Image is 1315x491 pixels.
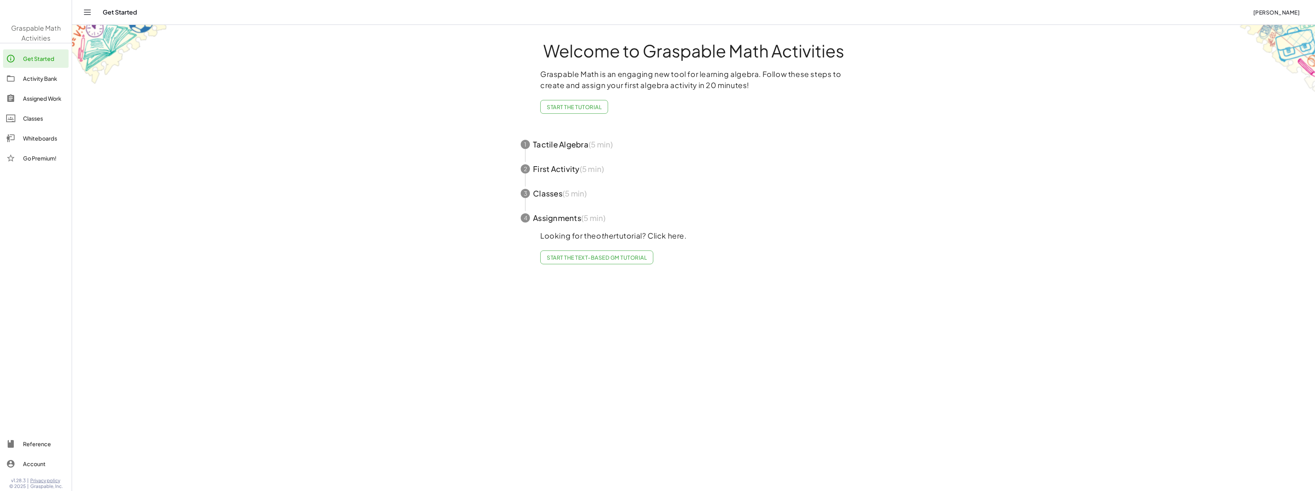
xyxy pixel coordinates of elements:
[540,250,653,264] a: Start the Text-based GM Tutorial
[3,49,69,68] a: Get Started
[512,181,876,206] button: 3Classes(5 min)
[23,54,66,63] div: Get Started
[27,483,29,489] span: |
[9,483,26,489] span: © 2025
[1247,5,1306,19] button: [PERSON_NAME]
[512,132,876,157] button: 1Tactile Algebra(5 min)
[3,89,69,108] a: Assigned Work
[512,157,876,181] button: 2First Activity(5 min)
[540,69,847,91] p: Graspable Math is an engaging new tool for learning algebra. Follow these steps to create and ass...
[11,24,61,42] span: Graspable Math Activities
[23,154,66,163] div: Go Premium!
[521,140,530,149] div: 1
[23,114,66,123] div: Classes
[23,74,66,83] div: Activity Bank
[596,231,616,240] em: other
[540,100,608,114] button: Start the Tutorial
[547,103,602,110] span: Start the Tutorial
[507,42,880,59] h1: Welcome to Graspable Math Activities
[23,94,66,103] div: Assigned Work
[72,24,168,85] img: get-started-bg-ul-Ceg4j33I.png
[3,435,69,453] a: Reference
[3,69,69,88] a: Activity Bank
[23,439,66,448] div: Reference
[521,164,530,173] div: 2
[3,455,69,473] a: Account
[521,213,530,223] div: 4
[521,189,530,198] div: 3
[23,459,66,468] div: Account
[11,478,26,484] span: v1.28.3
[3,129,69,147] a: Whiteboards
[81,6,93,18] button: Toggle navigation
[540,230,847,241] p: Looking for the tutorial? Click here.
[27,478,29,484] span: |
[3,109,69,128] a: Classes
[547,254,647,261] span: Start the Text-based GM Tutorial
[30,478,63,484] a: Privacy policy
[23,134,66,143] div: Whiteboards
[30,483,63,489] span: Graspable, Inc.
[1253,9,1300,16] span: [PERSON_NAME]
[512,206,876,230] button: 4Assignments(5 min)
